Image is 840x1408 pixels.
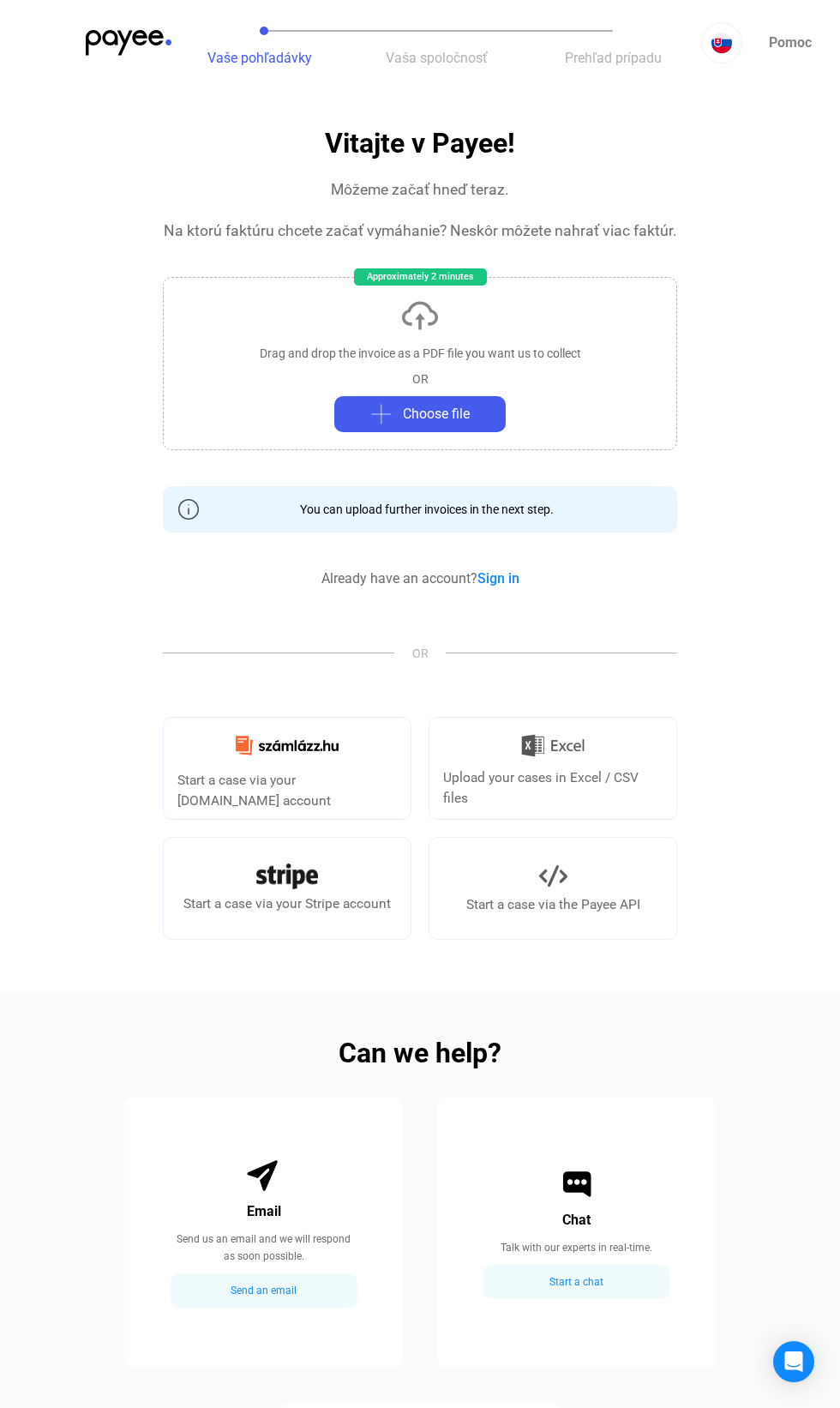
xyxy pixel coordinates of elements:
img: SK [711,33,732,53]
div: Chat [562,1210,591,1230]
div: Start a case via your Stripe account [183,894,391,914]
span: Vaša spoločnosť [386,50,488,66]
img: API [539,862,567,890]
div: Approximately 2 minutes [354,268,487,286]
a: Pomoc [742,22,838,63]
img: Chat [560,1167,594,1201]
a: Start a case via the Payee API [429,837,677,940]
span: Choose file [403,404,470,424]
button: plus-greyChoose file [334,396,506,432]
div: Drag and drop the invoice as a PDF file you want us to collect [260,345,581,362]
h1: Vitajte v Payee! [325,129,515,159]
div: Start a case via your [DOMAIN_NAME] account [177,770,397,811]
img: plus-grey [371,404,392,424]
img: Számlázz.hu [225,725,349,765]
div: Môžeme začať hneď teraz. [331,179,509,200]
span: Vaše pohľadávky [207,50,312,66]
div: Send us an email and we will respond as soon possible. [171,1230,357,1265]
div: Upload your cases in Excel / CSV files [443,767,663,809]
div: Send an email [176,1280,352,1301]
div: Talk with our experts in real-time. [501,1239,652,1256]
h2: Can we help? [339,1043,501,1063]
div: You can upload further invoices in the next step. [287,501,554,518]
span: Prehľad prípadu [565,50,662,66]
img: Email [247,1158,281,1193]
div: Na ktorú faktúru chcete začať vymáhanie? Neskôr môžete nahrať viac faktúr. [164,220,677,241]
div: OR [412,370,429,388]
div: Start a case via the Payee API [466,894,640,915]
a: Sign in [477,570,519,587]
a: Start a case via your Stripe account [163,837,411,940]
button: Send an email [171,1273,357,1308]
img: info-grey-outline [178,499,199,520]
img: payee-logo [86,30,171,56]
div: Already have an account? [321,569,519,589]
span: OR [394,645,446,662]
div: Email [247,1201,281,1222]
button: Start a chat [483,1265,670,1299]
img: Excel [521,728,585,764]
button: SK [701,22,742,63]
a: Upload your cases in Excel / CSV files [429,717,677,820]
div: Start a chat [489,1272,665,1292]
a: Start a case via your [DOMAIN_NAME] account [163,717,411,820]
img: upload-cloud [399,295,441,336]
img: Stripe [256,863,318,889]
div: Open Intercom Messenger [773,1341,814,1382]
